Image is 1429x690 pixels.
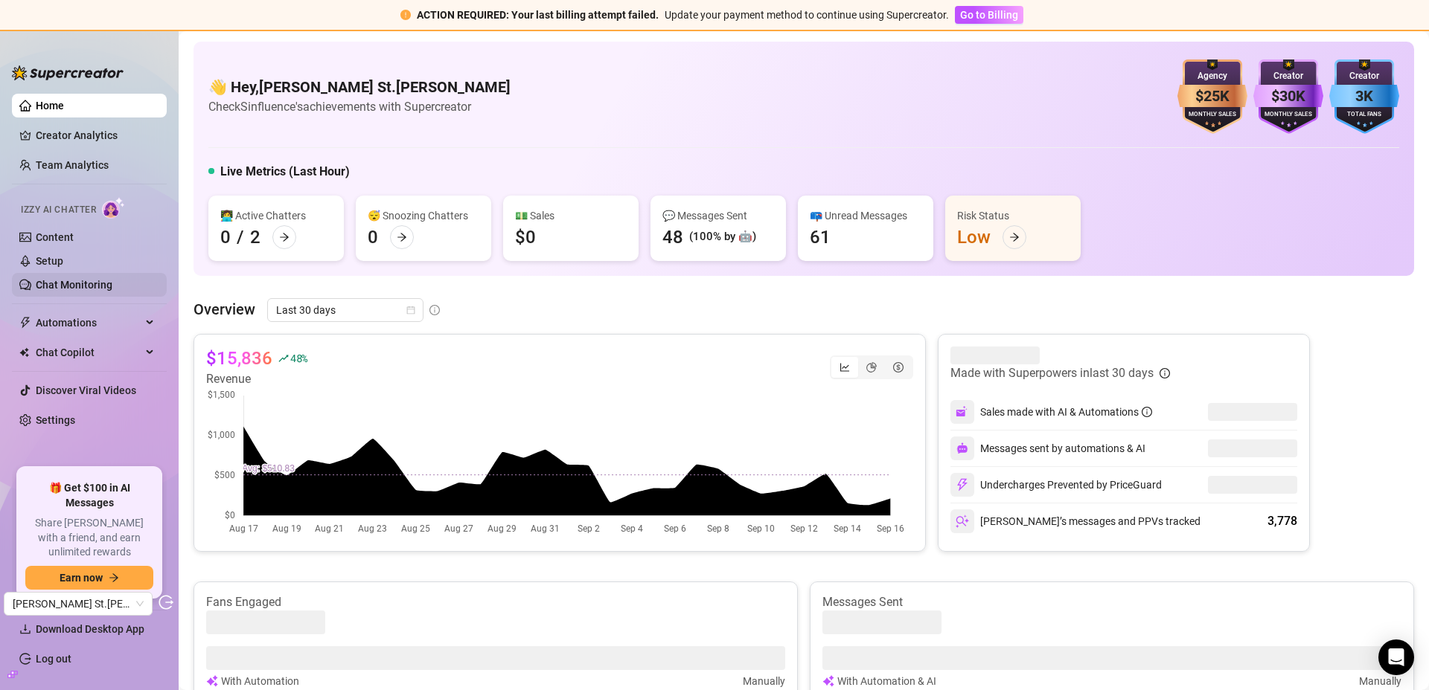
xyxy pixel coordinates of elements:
div: $25K [1177,85,1247,108]
span: 🎁 Get $100 in AI Messages [25,481,153,510]
article: Made with Superpowers in last 30 days [950,364,1154,382]
div: Monthly Sales [1177,110,1247,120]
span: calendar [406,306,415,315]
div: Open Intercom Messenger [1378,639,1414,675]
img: bronze-badge-qSZam9Wu.svg [1177,59,1247,134]
span: Chat Copilot [36,341,141,364]
div: Agency [1177,69,1247,83]
div: (100% by 🤖) [689,228,756,246]
div: 💵 Sales [515,207,627,224]
span: Share [PERSON_NAME] with a friend, and earn unlimited rewards [25,516,153,560]
article: Messages Sent [822,594,1401,610]
span: dollar-circle [893,362,904,373]
span: thunderbolt [19,317,31,329]
span: pie-chart [866,362,877,373]
article: Check Sinfluence's achievements with Supercreator [208,97,511,116]
span: Download Desktop App [36,623,144,635]
div: Risk Status [957,207,1069,224]
article: With Automation [221,673,299,689]
div: 0 [368,225,378,249]
strong: ACTION REQUIRED: Your last billing attempt failed. [417,9,659,21]
article: Overview [194,298,255,320]
div: Creator [1329,69,1399,83]
span: Update your payment method to continue using Supercreator. [665,9,949,21]
img: svg%3e [956,442,968,454]
span: info-circle [1142,407,1152,417]
a: Discover Viral Videos [36,384,136,396]
span: rise [278,353,289,364]
article: Fans Engaged [206,594,785,610]
div: 61 [810,225,831,249]
article: Manually [1359,673,1401,689]
div: $30K [1253,85,1323,108]
a: Setup [36,255,63,267]
button: Go to Billing [955,6,1023,24]
div: $0 [515,225,536,249]
span: info-circle [429,305,440,315]
div: Monthly Sales [1253,110,1323,120]
span: line-chart [840,362,850,373]
div: Sales made with AI & Automations [980,404,1152,420]
span: arrow-right [109,573,119,583]
span: build [7,669,18,680]
a: Log out [36,653,71,665]
div: 😴 Snoozing Chatters [368,207,479,224]
a: Team Analytics [36,159,109,171]
img: logo-BBDzfeDw.svg [12,65,124,80]
img: blue-badge-DgoSNQY1.svg [1329,59,1399,134]
div: 2 [250,225,260,249]
span: info-circle [1160,368,1170,378]
span: Izzy AI Chatter [21,203,96,217]
h4: 👋 Hey, [PERSON_NAME] St.[PERSON_NAME] [208,77,511,97]
div: 📪 Unread Messages [810,207,921,224]
div: Undercharges Prevented by PriceGuard [950,473,1162,497]
div: Total Fans [1329,110,1399,120]
span: arrow-right [279,232,290,242]
div: [PERSON_NAME]’s messages and PPVs tracked [950,509,1201,533]
span: Last 30 days [276,299,415,321]
button: Earn nowarrow-right [25,566,153,590]
div: 👩‍💻 Active Chatters [220,207,332,224]
div: Messages sent by automations & AI [950,436,1145,460]
span: Go to Billing [960,9,1018,21]
article: With Automation & AI [837,673,936,689]
img: svg%3e [956,515,969,528]
a: Creator Analytics [36,123,155,147]
h5: Live Metrics (Last Hour) [220,163,350,181]
img: purple-badge-B9DA21FR.svg [1253,59,1323,134]
div: 💬 Messages Sent [662,207,774,224]
a: Settings [36,414,75,426]
span: Landry St.patrick [13,593,144,615]
img: svg%3e [822,673,834,689]
span: logout [159,595,173,610]
span: Earn now [60,572,103,584]
div: 3,778 [1267,512,1297,530]
article: $15,836 [206,346,272,370]
div: 48 [662,225,683,249]
div: 3K [1329,85,1399,108]
span: arrow-right [1009,232,1020,242]
div: segmented control [830,355,913,379]
a: Home [36,100,64,112]
img: svg%3e [956,405,969,419]
span: Automations [36,311,141,335]
article: Revenue [206,370,307,388]
span: 48 % [290,351,307,365]
img: svg%3e [206,673,218,689]
a: Go to Billing [955,9,1023,21]
span: exclamation-circle [400,10,411,20]
article: Manually [743,673,785,689]
a: Chat Monitoring [36,279,112,291]
div: 0 [220,225,231,249]
div: Creator [1253,69,1323,83]
span: download [19,623,31,635]
span: arrow-right [397,232,407,242]
img: svg%3e [956,478,969,491]
img: Chat Copilot [19,347,29,358]
img: AI Chatter [102,197,125,219]
a: Content [36,231,74,243]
